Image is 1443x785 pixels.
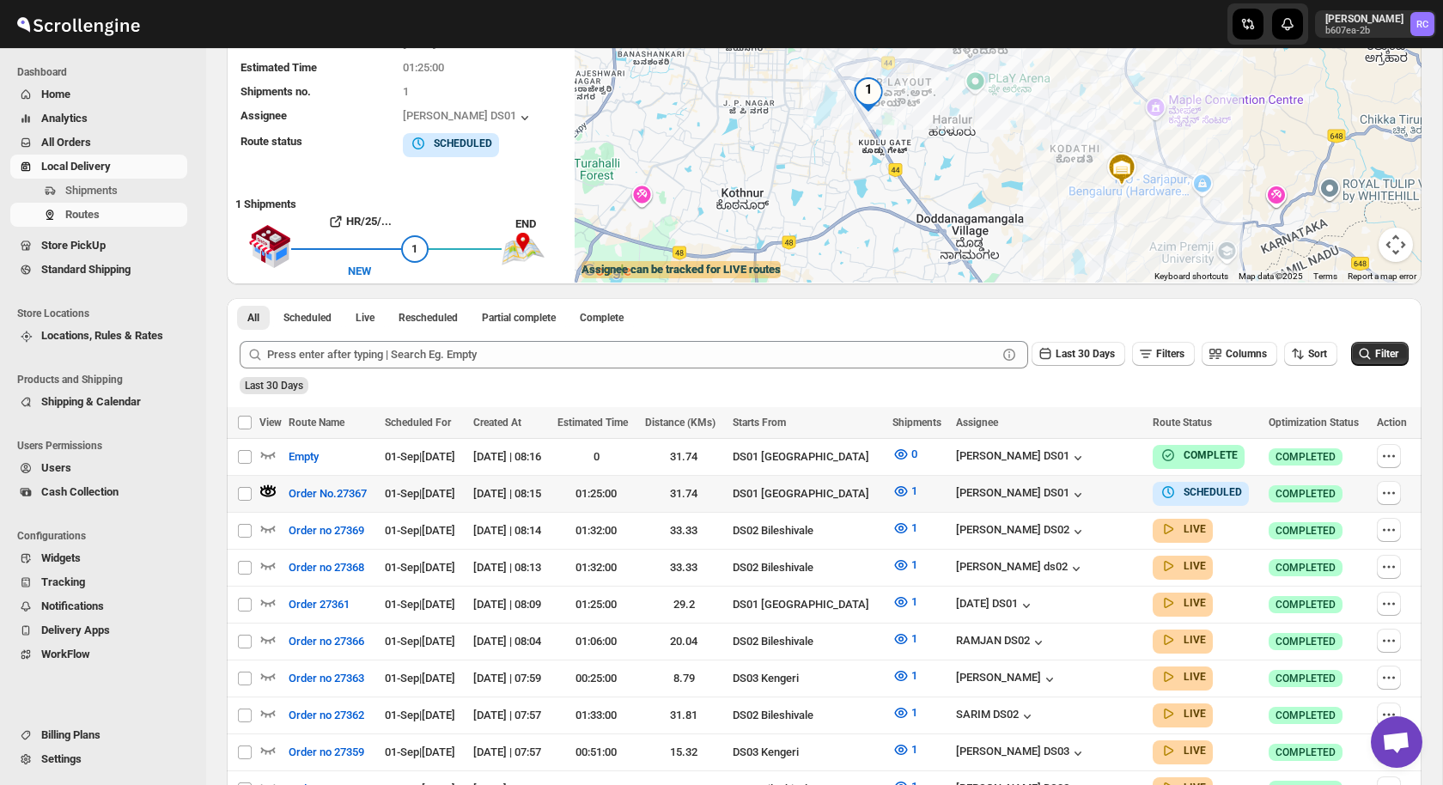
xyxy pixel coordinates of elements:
[41,551,81,564] span: Widgets
[882,736,928,764] button: 1
[278,739,374,766] button: Order no 27359
[1351,342,1409,366] button: Filter
[240,61,317,74] span: Estimated Time
[956,634,1047,651] button: RAMJAN DS02
[403,109,533,126] button: [PERSON_NAME] DS01
[911,595,917,608] span: 1
[557,417,628,429] span: Estimated Time
[1160,594,1206,612] button: LIVE
[1132,342,1195,366] button: Filters
[240,109,287,122] span: Assignee
[1184,745,1206,757] b: LIVE
[41,329,163,342] span: Locations, Rules & Rates
[557,448,635,466] div: 0
[385,635,455,648] span: 01-Sep | [DATE]
[278,554,374,581] button: Order no 27368
[882,625,928,653] button: 1
[956,671,1058,688] button: [PERSON_NAME]
[10,480,187,504] button: Cash Collection
[1184,708,1206,720] b: LIVE
[10,106,187,131] button: Analytics
[278,480,377,508] button: Order No.27367
[10,723,187,747] button: Billing Plans
[733,448,881,466] div: DS01 [GEOGRAPHIC_DATA]
[733,417,786,429] span: Starts From
[882,699,928,727] button: 1
[289,522,364,539] span: Order no 27369
[1325,12,1403,26] p: [PERSON_NAME]
[911,447,917,460] span: 0
[41,112,88,125] span: Analytics
[557,485,635,502] div: 01:25:00
[557,744,635,761] div: 00:51:00
[1202,342,1277,366] button: Columns
[1276,598,1336,612] span: COMPLETED
[1160,520,1206,538] button: LIVE
[473,522,548,539] div: [DATE] | 08:14
[733,633,881,650] div: DS02 Bileshivale
[911,743,917,756] span: 1
[645,744,722,761] div: 15.32
[473,485,548,502] div: [DATE] | 08:15
[1371,716,1422,768] a: Open chat
[581,261,781,278] label: Assignee can be tracked for LIVE routes
[10,203,187,227] button: Routes
[911,558,917,571] span: 1
[1160,484,1242,501] button: SCHEDULED
[434,137,492,149] b: SCHEDULED
[283,311,332,325] span: Scheduled
[733,744,881,761] div: DS03 Kengeri
[289,633,364,650] span: Order no 27366
[956,597,1035,614] button: [DATE] DS01
[10,642,187,666] button: WorkFlow
[645,485,722,502] div: 31.74
[278,443,329,471] button: Empty
[733,522,881,539] div: DS02 Bileshivale
[17,529,194,543] span: Configurations
[1276,672,1336,685] span: COMPLETED
[41,485,119,498] span: Cash Collection
[278,591,360,618] button: Order 27361
[473,744,548,761] div: [DATE] | 07:57
[579,260,636,283] img: Google
[1156,348,1184,360] span: Filters
[473,448,548,466] div: [DATE] | 08:16
[227,189,296,210] b: 1 Shipments
[645,448,722,466] div: 31.74
[1160,705,1206,722] button: LIVE
[289,485,367,502] span: Order No.27367
[403,85,409,98] span: 1
[41,624,110,636] span: Delivery Apps
[41,599,104,612] span: Notifications
[41,263,131,276] span: Standard Shipping
[956,523,1087,540] button: [PERSON_NAME] DS02
[1325,26,1403,36] p: b607ea-2b
[882,551,928,579] button: 1
[403,61,444,74] span: 01:25:00
[911,669,917,682] span: 1
[557,633,635,650] div: 01:06:00
[41,728,100,741] span: Billing Plans
[289,596,350,613] span: Order 27361
[911,521,917,534] span: 1
[956,417,998,429] span: Assignee
[1269,417,1359,429] span: Optimization Status
[956,708,1036,725] button: SARIM DS02
[10,324,187,348] button: Locations, Rules & Rates
[10,82,187,106] button: Home
[1160,668,1206,685] button: LIVE
[882,588,928,616] button: 1
[289,448,319,466] span: Empty
[956,486,1087,503] div: [PERSON_NAME] DS01
[10,390,187,414] button: Shipping & Calendar
[911,484,917,497] span: 1
[956,745,1087,762] button: [PERSON_NAME] DS03
[473,707,548,724] div: [DATE] | 07:57
[356,311,374,325] span: Live
[515,216,566,233] div: END
[1184,634,1206,646] b: LIVE
[14,3,143,46] img: ScrollEngine
[882,478,928,505] button: 1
